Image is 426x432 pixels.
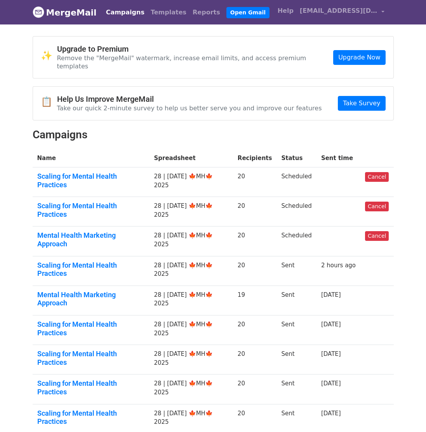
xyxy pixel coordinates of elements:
[321,380,341,387] a: [DATE]
[33,6,44,18] img: MergeMail logo
[37,409,145,426] a: Scaling for Mental Health Practices
[321,410,341,417] a: [DATE]
[316,149,360,167] th: Sent time
[233,315,277,345] td: 20
[37,261,145,278] a: Scaling for Mental Health Practices
[37,379,145,396] a: Scaling for Mental Health Practices
[333,50,385,65] a: Upgrade Now
[226,7,270,18] a: Open Gmail
[365,231,389,241] a: Cancel
[41,96,57,108] span: 📋
[149,375,233,404] td: 28 | [DATE] 🍁MH🍁 2025
[276,149,316,167] th: Status
[190,5,223,20] a: Reports
[276,226,316,256] td: Scheduled
[33,149,150,167] th: Name
[365,172,389,182] a: Cancel
[57,54,334,70] p: Remove the "MergeMail" watermark, increase email limits, and access premium templates
[149,256,233,286] td: 28 | [DATE] 🍁MH🍁 2025
[149,345,233,375] td: 28 | [DATE] 🍁MH🍁 2025
[321,321,341,328] a: [DATE]
[275,3,297,19] a: Help
[276,167,316,197] td: Scheduled
[233,149,277,167] th: Recipients
[149,197,233,226] td: 28 | [DATE] 🍁MH🍁 2025
[233,226,277,256] td: 20
[37,172,145,189] a: Scaling for Mental Health Practices
[37,320,145,337] a: Scaling for Mental Health Practices
[297,3,388,21] a: [EMAIL_ADDRESS][DOMAIN_NAME]
[149,226,233,256] td: 28 | [DATE] 🍁MH🍁 2025
[149,167,233,197] td: 28 | [DATE] 🍁MH🍁 2025
[33,4,97,21] a: MergeMail
[33,128,394,141] h2: Campaigns
[148,5,190,20] a: Templates
[233,375,277,404] td: 20
[37,231,145,248] a: Mental Health Marketing Approach
[233,286,277,315] td: 19
[276,286,316,315] td: Sent
[233,167,277,197] td: 20
[149,286,233,315] td: 28 | [DATE] 🍁MH🍁 2025
[41,50,57,61] span: ✨
[57,44,334,54] h4: Upgrade to Premium
[300,6,377,16] span: [EMAIL_ADDRESS][DOMAIN_NAME]
[276,256,316,286] td: Sent
[276,375,316,404] td: Sent
[37,202,145,218] a: Scaling for Mental Health Practices
[37,350,145,366] a: Scaling for Mental Health Practices
[233,256,277,286] td: 20
[365,202,389,211] a: Cancel
[276,315,316,345] td: Sent
[149,149,233,167] th: Spreadsheet
[233,197,277,226] td: 20
[57,104,322,112] p: Take our quick 2-minute survey to help us better serve you and improve our features
[387,395,426,432] iframe: Chat Widget
[233,345,277,375] td: 20
[149,315,233,345] td: 28 | [DATE] 🍁MH🍁 2025
[321,262,356,269] a: 2 hours ago
[37,291,145,307] a: Mental Health Marketing Approach
[276,345,316,375] td: Sent
[321,291,341,298] a: [DATE]
[276,197,316,226] td: Scheduled
[338,96,385,111] a: Take Survey
[103,5,148,20] a: Campaigns
[57,94,322,104] h4: Help Us Improve MergeMail
[321,350,341,357] a: [DATE]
